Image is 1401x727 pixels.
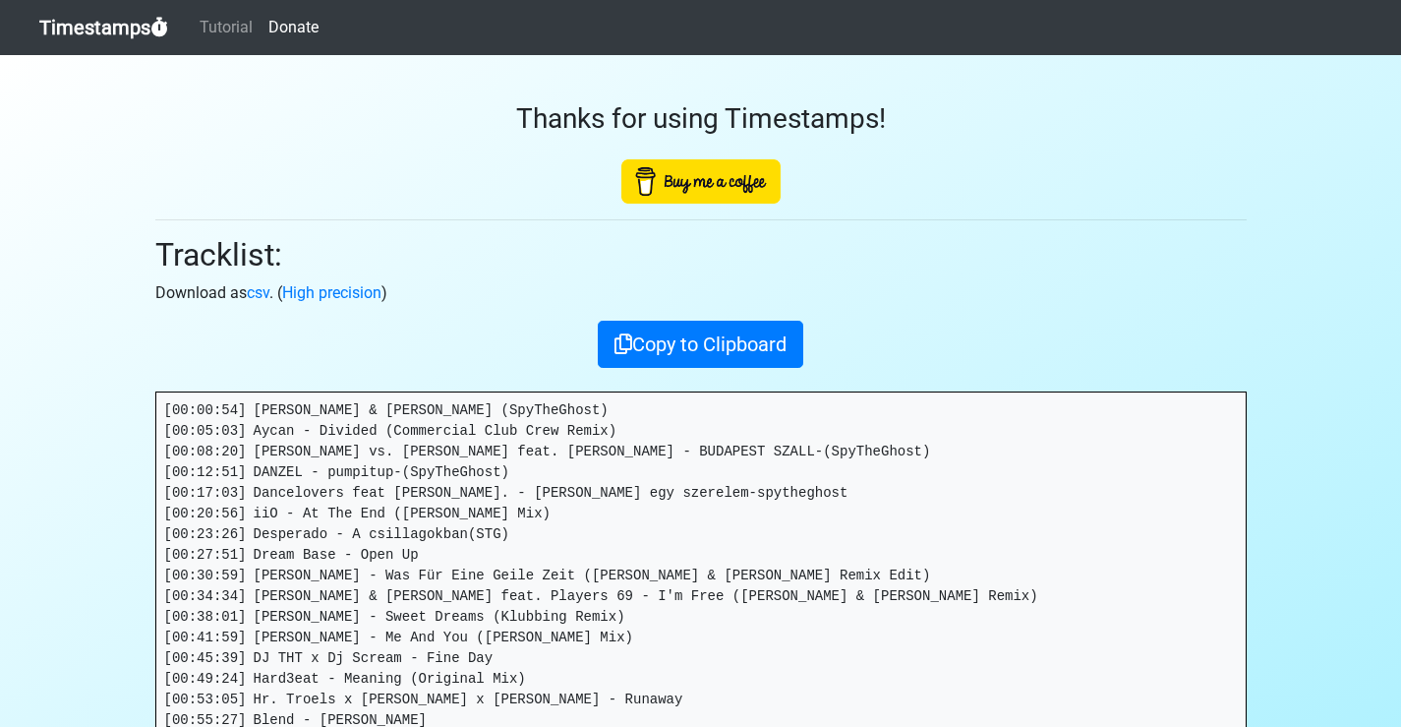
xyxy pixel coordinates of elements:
img: Buy Me A Coffee [621,159,781,204]
a: Donate [261,8,326,47]
h2: Tracklist: [155,236,1247,273]
a: csv [247,283,269,302]
h3: Thanks for using Timestamps! [155,102,1247,136]
a: Tutorial [192,8,261,47]
button: Copy to Clipboard [598,321,803,368]
a: Timestamps [39,8,168,47]
p: Download as . ( ) [155,281,1247,305]
a: High precision [282,283,381,302]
